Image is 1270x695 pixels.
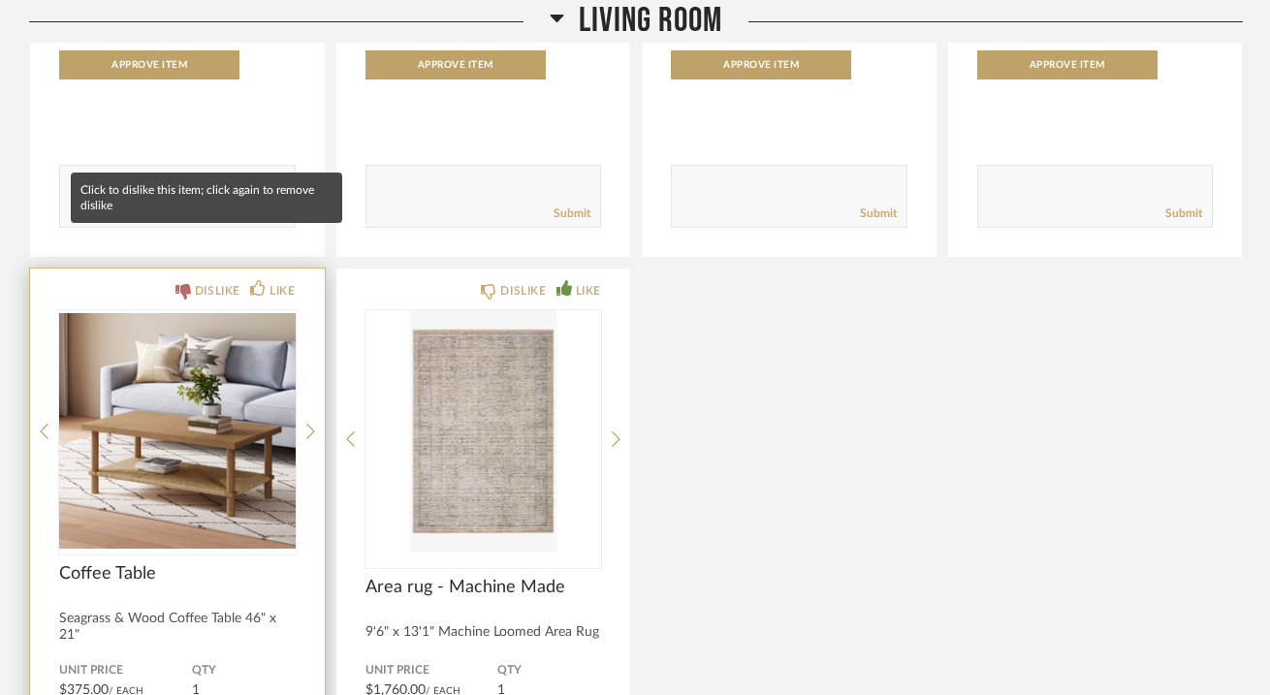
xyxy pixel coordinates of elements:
button: Approve Item [59,50,239,79]
div: 0 [365,310,602,553]
a: Submit [860,205,897,222]
span: Approve Item [1030,60,1105,70]
div: DISLIKE [195,281,240,300]
button: Approve Item [977,50,1158,79]
span: Approve Item [111,60,187,70]
span: Approve Item [418,60,493,70]
span: Unit Price [59,663,192,679]
div: Seagrass & Wood Coffee Table 46" x 21" [59,611,296,644]
div: DISLIKE [500,281,546,300]
img: undefined [365,310,602,553]
img: undefined [59,310,296,553]
span: Coffee Table [59,563,296,584]
button: Approve Item [671,50,851,79]
div: 9'6" x 13'1" Machine Loomed Area Rug [365,624,602,641]
a: Submit [1165,205,1202,222]
button: Approve Item [365,50,546,79]
span: QTY [497,663,601,679]
span: Unit Price [365,663,498,679]
span: QTY [192,663,296,679]
div: LIKE [576,281,601,300]
div: LIKE [270,281,295,300]
a: Submit [554,205,590,222]
span: Approve Item [723,60,799,70]
span: Area rug - Machine Made [365,577,602,598]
